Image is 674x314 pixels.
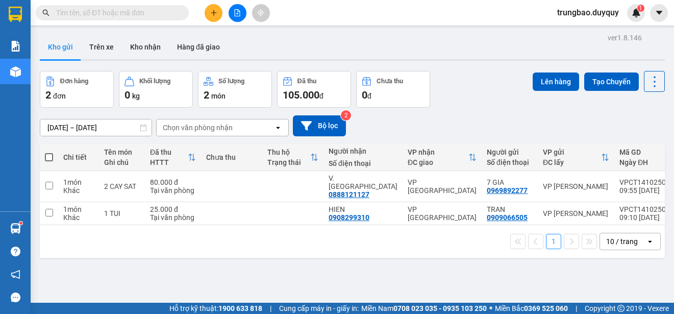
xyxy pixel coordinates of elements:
div: 7 GIA [487,178,533,186]
svg: open [274,124,282,132]
div: Chưa thu [377,78,403,85]
div: VP [GEOGRAPHIC_DATA] [408,205,477,222]
span: | [576,303,577,314]
button: Chưa thu0đ [356,71,430,108]
div: Tại văn phòng [150,186,196,195]
div: Chi tiết [63,153,94,161]
div: Đã thu [150,148,188,156]
img: logo-vxr [9,7,22,22]
div: 1 TUI [104,209,140,218]
div: V. QUANG [329,174,397,190]
button: Số lượng2món [198,71,272,108]
span: trungbao.duyquy [549,6,627,19]
div: Số điện thoại [329,159,397,167]
span: 2 [45,89,51,101]
div: VP [GEOGRAPHIC_DATA] [408,178,477,195]
div: 2 CAY SAT [104,182,140,190]
strong: 0369 525 060 [524,304,568,312]
span: 0 [124,89,130,101]
span: copyright [617,305,625,312]
img: solution-icon [10,41,21,52]
button: Khối lượng0kg [119,71,193,108]
span: Miền Nam [361,303,487,314]
th: Toggle SortBy [403,144,482,171]
div: Trạng thái [267,158,310,166]
img: warehouse-icon [10,66,21,77]
div: Mã GD [619,148,670,156]
sup: 2 [341,110,351,120]
img: warehouse-icon [10,223,21,234]
button: 1 [546,234,561,249]
button: Bộ lọc [293,115,346,136]
div: TRAN [487,205,533,213]
button: Đơn hàng2đơn [40,71,114,108]
div: 0888121127 [329,190,369,199]
div: 1 món [63,178,94,186]
strong: 1900 633 818 [218,304,262,312]
div: VP gửi [543,148,601,156]
button: Kho gửi [40,35,81,59]
svg: open [646,237,654,246]
strong: 0708 023 035 - 0935 103 250 [393,304,487,312]
div: Chọn văn phòng nhận [163,123,233,133]
div: Khác [63,186,94,195]
div: VP [PERSON_NAME] [543,182,609,190]
div: 10 / trang [606,236,638,247]
span: đ [367,92,371,100]
span: notification [11,270,20,279]
div: 1 món [63,205,94,213]
sup: 1 [637,5,644,12]
button: Đã thu105.000đ [277,71,351,108]
div: Số điện thoại [487,158,533,166]
button: Hàng đã giao [169,35,228,59]
button: Lên hàng [533,73,579,91]
span: đơn [53,92,66,100]
span: Cung cấp máy in - giấy in: [279,303,359,314]
div: Khác [63,213,94,222]
span: message [11,293,20,302]
div: Tên món [104,148,140,156]
span: search [42,9,49,16]
div: Đơn hàng [60,78,88,85]
button: aim [252,4,270,22]
th: Toggle SortBy [262,144,323,171]
img: icon-new-feature [632,8,641,17]
div: 25.000 đ [150,205,196,213]
span: ⚪️ [489,306,492,310]
span: Miền Bắc [495,303,568,314]
div: ĐC giao [408,158,468,166]
div: 0909066505 [487,213,528,222]
div: Người nhận [329,147,397,155]
div: VP nhận [408,148,468,156]
div: HTTT [150,158,188,166]
span: 2 [204,89,209,101]
div: VP [PERSON_NAME] [543,209,609,218]
div: 0908299310 [329,213,369,222]
span: plus [210,9,217,16]
span: file-add [234,9,241,16]
span: caret-down [655,8,664,17]
div: Tại văn phòng [150,213,196,222]
div: Khối lượng [139,78,170,85]
div: Số lượng [218,78,244,85]
span: Hỗ trợ kỹ thuật: [169,303,262,314]
input: Tìm tên, số ĐT hoặc mã đơn [56,7,177,18]
div: ver 1.8.146 [608,32,642,43]
span: 105.000 [283,89,319,101]
sup: 1 [19,222,22,225]
span: 0 [362,89,367,101]
div: ĐC lấy [543,158,601,166]
div: Thu hộ [267,148,310,156]
span: kg [132,92,140,100]
button: Tạo Chuyến [584,73,639,91]
span: aim [257,9,264,16]
span: question-circle [11,247,20,256]
th: Toggle SortBy [145,144,201,171]
div: Người gửi [487,148,533,156]
button: plus [205,4,222,22]
span: 1 [639,5,642,12]
div: 0969892277 [487,186,528,195]
div: Chưa thu [206,153,257,161]
div: Ghi chú [104,158,140,166]
div: 80.000 đ [150,178,196,186]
